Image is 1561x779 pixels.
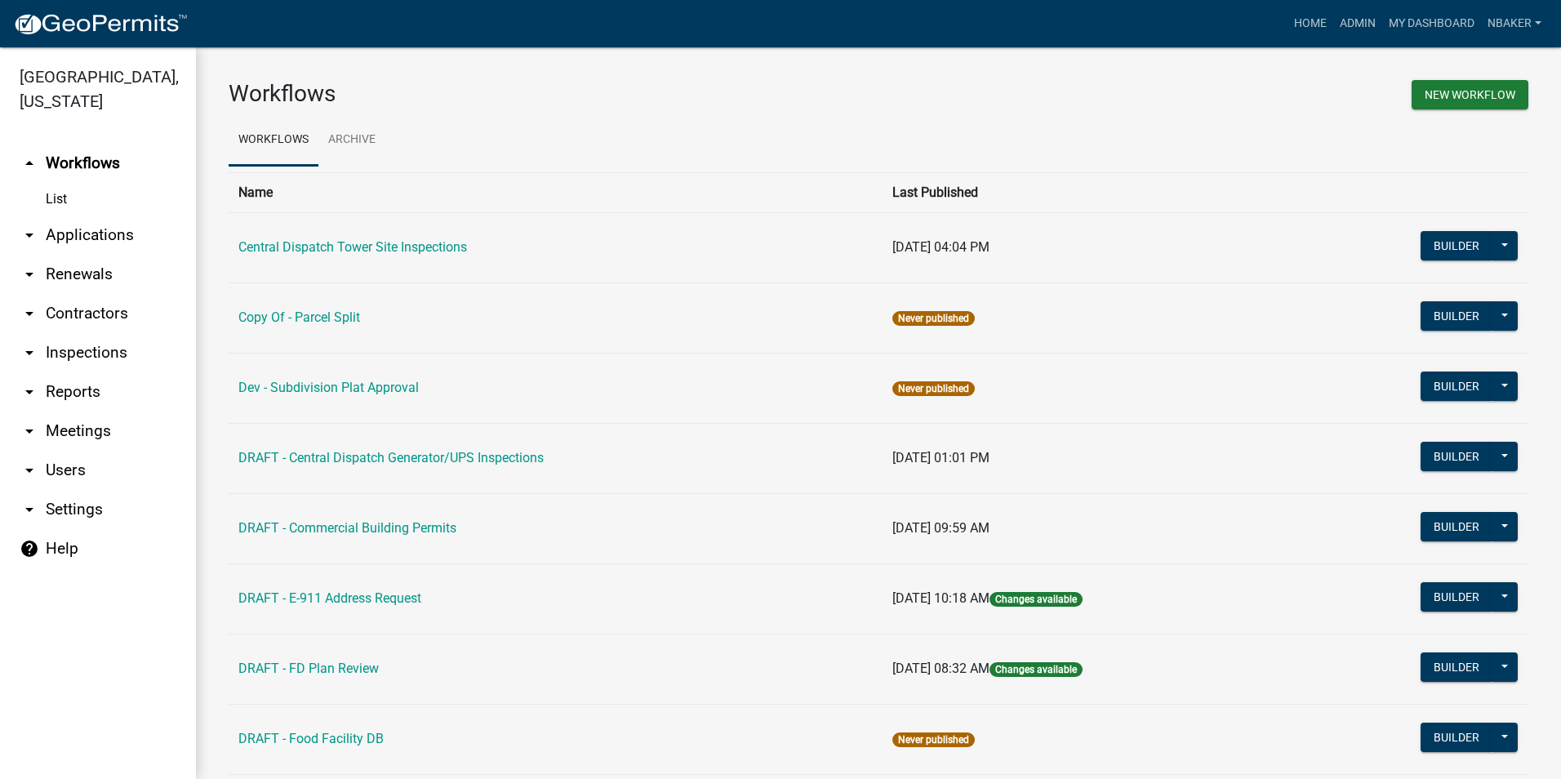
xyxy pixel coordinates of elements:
[20,343,39,363] i: arrow_drop_down
[229,114,318,167] a: Workflows
[20,304,39,323] i: arrow_drop_down
[1421,723,1492,752] button: Builder
[1421,372,1492,401] button: Builder
[892,590,990,606] span: [DATE] 10:18 AM
[20,421,39,441] i: arrow_drop_down
[1382,8,1481,39] a: My Dashboard
[1287,8,1333,39] a: Home
[238,380,419,395] a: Dev - Subdivision Plat Approval
[892,239,990,255] span: [DATE] 04:04 PM
[20,461,39,480] i: arrow_drop_down
[1421,652,1492,682] button: Builder
[892,732,975,747] span: Never published
[1412,80,1528,109] button: New Workflow
[20,225,39,245] i: arrow_drop_down
[20,265,39,284] i: arrow_drop_down
[238,450,544,465] a: DRAFT - Central Dispatch Generator/UPS Inspections
[20,154,39,173] i: arrow_drop_up
[20,382,39,402] i: arrow_drop_down
[318,114,385,167] a: Archive
[238,309,360,325] a: Copy Of - Parcel Split
[238,520,456,536] a: DRAFT - Commercial Building Permits
[1481,8,1548,39] a: nbaker
[892,450,990,465] span: [DATE] 01:01 PM
[892,381,975,396] span: Never published
[990,592,1083,607] span: Changes available
[1333,8,1382,39] a: Admin
[20,500,39,519] i: arrow_drop_down
[1421,301,1492,331] button: Builder
[238,239,467,255] a: Central Dispatch Tower Site Inspections
[883,172,1296,212] th: Last Published
[238,661,379,676] a: DRAFT - FD Plan Review
[238,590,421,606] a: DRAFT - E-911 Address Request
[892,520,990,536] span: [DATE] 09:59 AM
[990,662,1083,677] span: Changes available
[1421,582,1492,612] button: Builder
[238,731,384,746] a: DRAFT - Food Facility DB
[892,661,990,676] span: [DATE] 08:32 AM
[20,539,39,559] i: help
[892,311,975,326] span: Never published
[1421,442,1492,471] button: Builder
[1421,231,1492,260] button: Builder
[1421,512,1492,541] button: Builder
[229,80,866,108] h3: Workflows
[229,172,883,212] th: Name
